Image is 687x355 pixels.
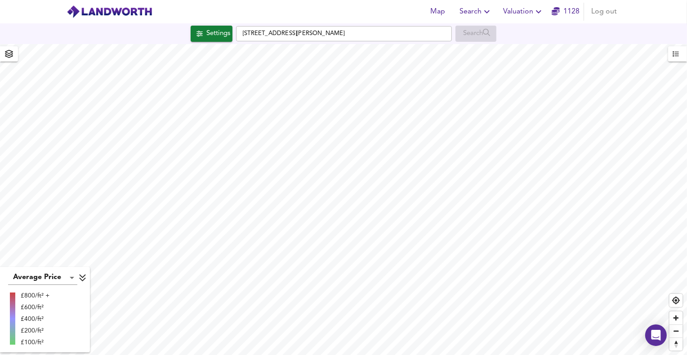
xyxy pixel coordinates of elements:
div: £200/ft² [21,326,49,335]
a: 1128 [552,5,580,18]
button: Log out [588,3,620,21]
button: Settings [191,26,232,42]
div: £100/ft² [21,338,49,347]
span: Map [427,5,449,18]
button: Valuation [500,3,548,21]
button: 1128 [551,3,580,21]
div: Enable a Source before running a Search [455,26,496,42]
span: Search [459,5,492,18]
button: Search [456,3,496,21]
div: £800/ft² + [21,291,49,300]
input: Enter a location... [236,26,452,41]
div: Open Intercom Messenger [645,324,667,346]
button: Map [424,3,452,21]
button: Reset bearing to north [669,337,683,351]
button: Find my location [669,294,683,307]
button: Zoom out [669,324,683,337]
div: £400/ft² [21,315,49,324]
div: £600/ft² [21,303,49,312]
span: Log out [591,5,617,18]
div: Click to configure Search Settings [191,26,232,42]
span: Valuation [503,5,544,18]
button: Zoom in [669,311,683,324]
div: Average Price [8,271,77,285]
img: logo [67,5,152,18]
div: Settings [206,28,230,40]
